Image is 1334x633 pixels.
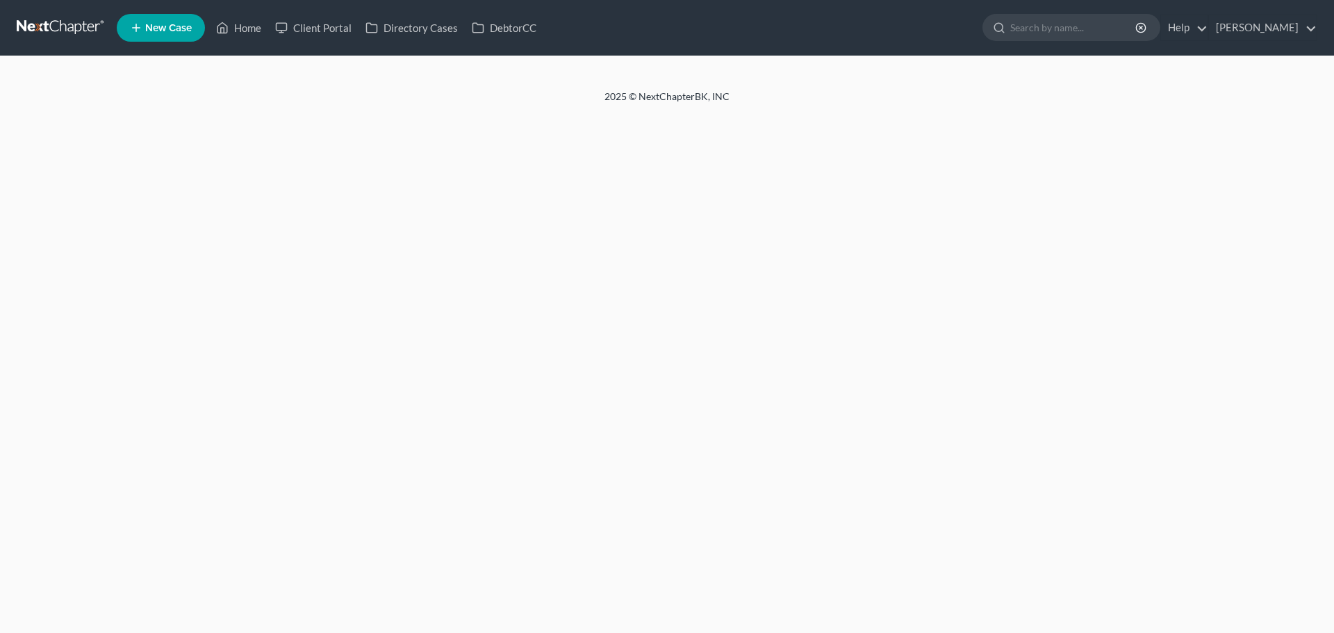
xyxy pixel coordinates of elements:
input: Search by name... [1010,15,1137,40]
a: Help [1161,15,1208,40]
a: Directory Cases [359,15,465,40]
a: Home [209,15,268,40]
span: New Case [145,23,192,33]
a: [PERSON_NAME] [1209,15,1317,40]
a: Client Portal [268,15,359,40]
div: 2025 © NextChapterBK, INC [271,90,1063,115]
a: DebtorCC [465,15,543,40]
